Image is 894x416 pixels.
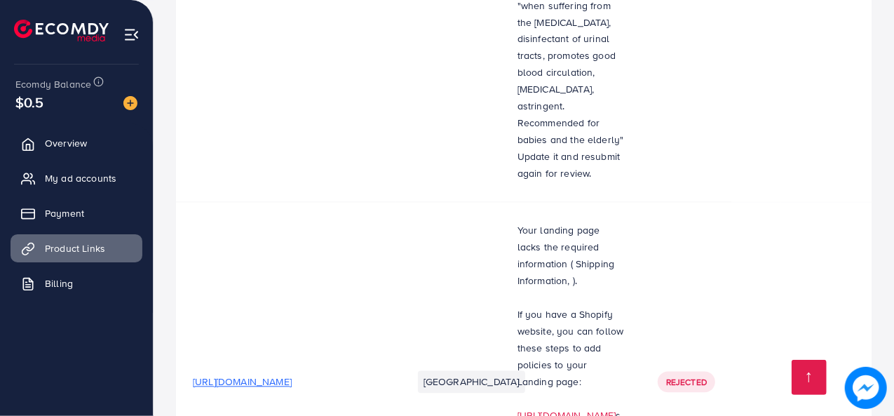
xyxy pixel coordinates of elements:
[45,136,87,150] span: Overview
[517,148,624,182] p: Update it and resubmit again for review.
[45,241,105,255] span: Product Links
[15,92,44,112] span: $0.5
[15,77,91,91] span: Ecomdy Balance
[193,375,292,389] span: [URL][DOMAIN_NAME]
[45,206,84,220] span: Payment
[11,199,142,227] a: Payment
[11,164,142,192] a: My ad accounts
[517,307,624,389] span: If you have a Shopify website, you can follow these steps to add policies to your Landing page:
[14,20,109,41] img: logo
[45,276,73,290] span: Billing
[45,171,116,185] span: My ad accounts
[123,96,137,110] img: image
[517,223,615,288] span: Your landing page lacks the required information ( Shipping Information, ).
[845,367,887,409] img: image
[11,129,142,157] a: Overview
[418,370,525,393] li: [GEOGRAPHIC_DATA]
[123,27,140,43] img: menu
[666,376,707,388] span: Rejected
[11,234,142,262] a: Product Links
[11,269,142,297] a: Billing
